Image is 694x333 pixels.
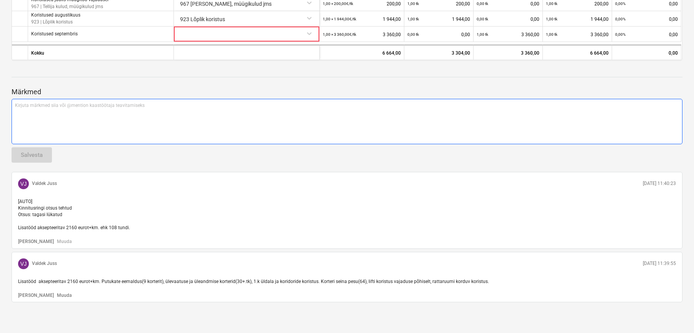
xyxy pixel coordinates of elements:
div: 3 360,00 [477,27,539,42]
small: 0,00 tk [477,2,488,6]
div: 3 360,00 [323,27,401,42]
iframe: Chat Widget [656,296,694,333]
button: [PERSON_NAME] [18,292,54,299]
small: 1,00 tk [546,2,557,6]
small: 1,00 × 200,00€ / tk [323,2,353,6]
div: 0,00 [407,27,470,42]
p: 923 | Lõplik koristus [31,18,80,25]
div: 0,00 [612,45,681,60]
p: Koristused septembris [31,31,78,37]
button: [PERSON_NAME] [18,238,54,245]
small: 1,00 tk [546,32,557,37]
p: Valdek Juss [32,180,57,187]
p: Koristused augustikuus [31,12,80,18]
button: Muuda [57,292,72,299]
p: 967 | Tellija kulud, müügikulud jms [31,3,108,10]
small: 1,00 × 3 360,00€ / tk [323,32,356,37]
small: 0,00 tk [477,17,488,21]
span: Lisatööd aksepteeritav 2160 eurot+km. Putukate eemaldus(9 korterit), ülevaatuse ja üleandmise kor... [18,279,489,284]
div: 3 360,00 [546,27,609,42]
span: VJ [20,181,27,187]
div: 1 944,00 [407,11,470,27]
p: [DATE] 11:40:23 [643,180,676,187]
div: Kokku [28,45,174,60]
small: 1,00 tk [546,17,557,21]
small: 0,00% [615,2,626,6]
div: 0,00 [615,11,678,27]
div: Valdek Juss [18,178,29,189]
small: 1,00 tk [407,17,419,21]
div: 1 944,00 [323,11,401,27]
small: 0,00% [615,32,626,37]
div: 3 360,00 [477,45,539,61]
div: 0,00 [615,27,678,42]
div: 6 664,00 [543,45,612,60]
p: [DATE] 11:39:55 [643,260,676,267]
div: 0,00 [477,11,539,27]
span: [AUTO] Kinnitusringi otsus tehtud Otsus: tagasi lükatud Lisatööd aksepteeritav 2160 eurot+km. ehk... [18,199,130,231]
span: VJ [20,261,27,267]
small: 1,00 tk [477,32,488,37]
p: Valdek Juss [32,260,57,267]
div: Valdek Juss [18,258,29,269]
small: 0,00 tk [407,32,419,37]
button: Muuda [57,238,72,245]
p: Märkmed [12,87,682,97]
div: 1 944,00 [546,11,609,27]
small: 1,00 × 1 944,00€ / tk [323,17,356,21]
small: 1,00 tk [407,2,419,6]
div: 3 304,00 [404,45,474,60]
div: 6 664,00 [320,45,404,60]
small: 0,00% [615,17,626,21]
